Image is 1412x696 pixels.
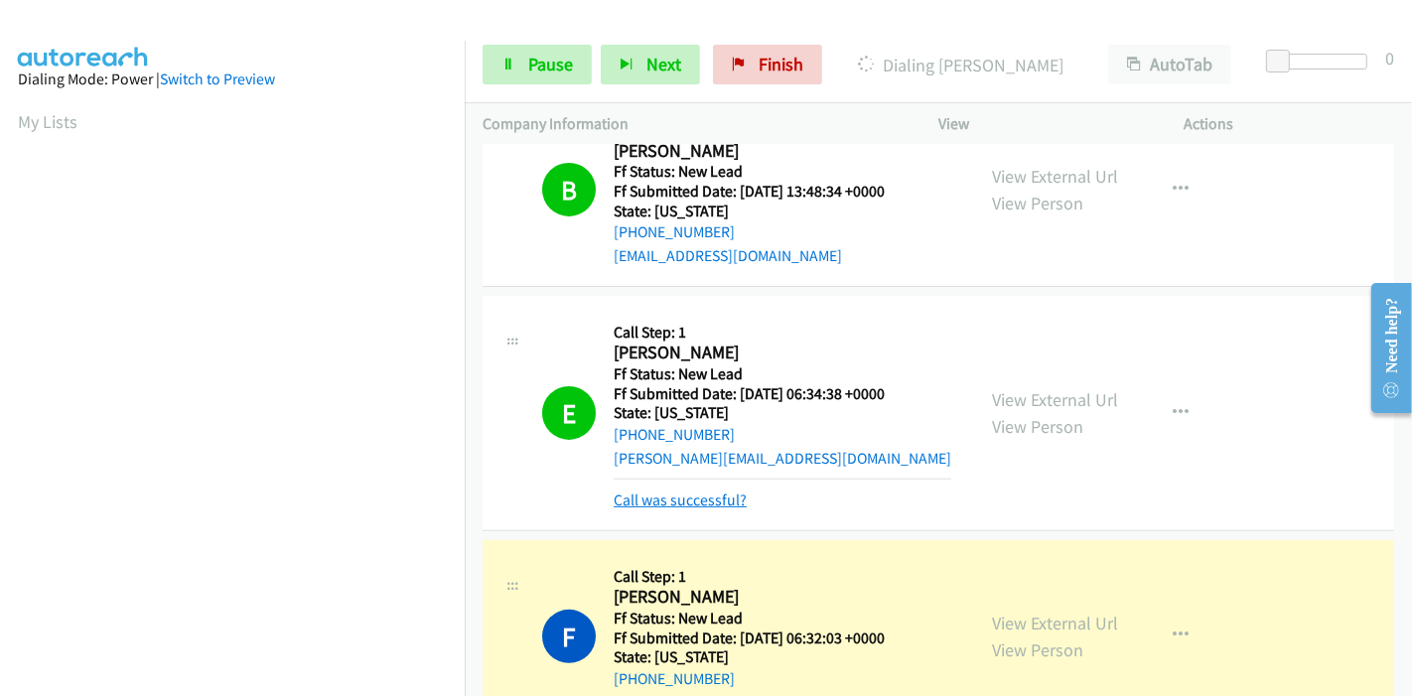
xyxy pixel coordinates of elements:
a: View Person [992,415,1083,438]
a: [EMAIL_ADDRESS][DOMAIN_NAME] [614,246,842,265]
a: View External Url [992,165,1118,188]
h1: B [542,163,596,216]
h5: State: [US_STATE] [614,202,910,221]
h5: Ff Status: New Lead [614,162,910,182]
iframe: Resource Center [1355,269,1412,427]
a: View External Url [992,388,1118,411]
div: Delay between calls (in seconds) [1276,54,1367,70]
a: View External Url [992,612,1118,634]
h2: [PERSON_NAME] [614,342,910,364]
a: [PHONE_NUMBER] [614,222,735,241]
a: Switch to Preview [160,70,275,88]
span: Next [646,53,681,75]
a: Call was successful? [614,490,747,509]
h5: State: [US_STATE] [614,403,951,423]
a: Finish [713,45,822,84]
h5: Call Step: 1 [614,323,951,343]
h5: State: [US_STATE] [614,647,910,667]
a: [PHONE_NUMBER] [614,669,735,688]
h5: Call Step: 1 [614,567,910,587]
h5: Ff Submitted Date: [DATE] 06:34:38 +0000 [614,384,951,404]
h2: [PERSON_NAME] [614,586,910,609]
p: Company Information [483,112,903,136]
h5: Ff Submitted Date: [DATE] 06:32:03 +0000 [614,628,910,648]
span: Finish [759,53,803,75]
span: Pause [528,53,573,75]
a: My Lists [18,110,77,133]
div: 0 [1385,45,1394,71]
h5: Ff Submitted Date: [DATE] 13:48:34 +0000 [614,182,910,202]
a: Pause [483,45,592,84]
a: View Person [992,192,1083,214]
h1: E [542,386,596,440]
a: [PHONE_NUMBER] [614,425,735,444]
p: Actions [1185,112,1395,136]
p: View [938,112,1149,136]
p: Dialing [PERSON_NAME] [849,52,1072,78]
div: Dialing Mode: Power | [18,68,447,91]
h1: F [542,610,596,663]
a: [PERSON_NAME][EMAIL_ADDRESS][DOMAIN_NAME] [614,449,951,468]
h5: Ff Status: New Lead [614,609,910,628]
a: View Person [992,638,1083,661]
button: Next [601,45,700,84]
h2: [PERSON_NAME] [614,140,910,163]
h5: Ff Status: New Lead [614,364,951,384]
button: AutoTab [1108,45,1231,84]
